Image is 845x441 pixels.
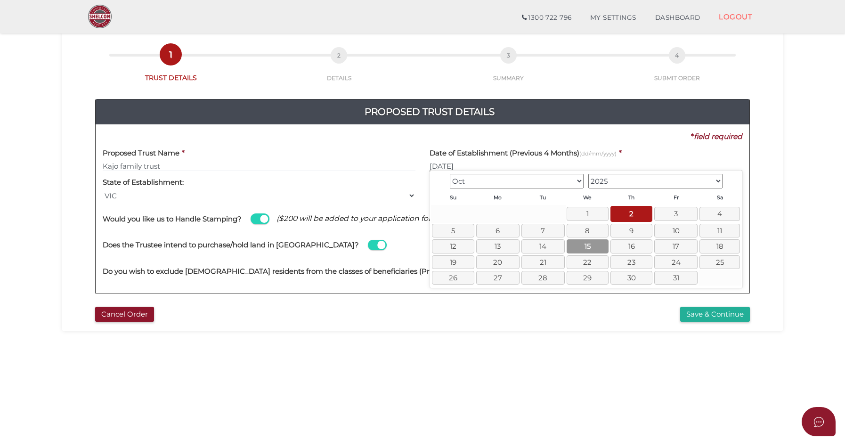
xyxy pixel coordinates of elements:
[567,271,609,285] a: 29
[476,239,520,253] a: 13
[646,8,710,27] a: DASHBOARD
[567,255,609,269] a: 22
[654,271,698,285] a: 31
[103,179,184,187] h4: State of Establishment:
[331,47,347,64] span: 2
[512,8,581,27] a: 1300 722 796
[699,255,740,269] a: 25
[567,239,609,253] a: 15
[581,8,646,27] a: MY SETTINGS
[709,7,762,26] a: LOGOUT
[567,207,609,220] a: 1
[610,206,652,221] a: 2
[725,173,740,188] a: Next
[95,307,154,322] button: Cancel Order
[432,239,474,253] a: 12
[654,207,698,220] a: 3
[610,271,652,285] a: 30
[494,195,502,201] span: Monday
[162,46,179,63] span: 1
[103,104,756,119] h4: Proposed Trust Details
[674,195,679,201] span: Friday
[103,215,242,223] h4: Would you like us to Handle Stamping?
[256,57,422,82] a: 2DETAILS
[654,224,698,237] a: 10
[432,255,474,269] a: 19
[540,195,546,201] span: Tuesday
[521,239,565,253] a: 14
[610,239,652,253] a: 16
[430,161,742,171] input: dd/mm/yyyy
[476,271,520,285] a: 27
[103,149,179,157] h4: Proposed Trust Name
[432,271,474,285] a: 26
[680,307,750,322] button: Save & Continue
[521,224,565,237] a: 7
[103,241,359,249] h4: Does the Trustee intend to purchase/hold land in [GEOGRAPHIC_DATA]?
[430,149,617,157] h4: Date of Establishment (Previous 4 Months)
[432,224,474,237] a: 5
[699,207,740,220] a: 4
[654,239,698,253] a: 17
[610,224,652,237] a: 9
[654,255,698,269] a: 24
[567,224,609,237] a: 8
[450,195,456,201] span: Sunday
[103,268,504,276] h4: Do you wish to exclude [DEMOGRAPHIC_DATA] residents from the classes of beneficiaries (Principal ...
[583,195,592,201] span: Wednesday
[699,239,740,253] a: 18
[476,224,520,237] a: 6
[500,47,517,64] span: 3
[628,195,634,201] span: Thursday
[86,57,256,82] a: 1TRUST DETAILS
[717,195,723,201] span: Saturday
[432,173,447,188] a: Prev
[579,150,617,157] small: (dd/mm/yyyy)
[276,213,506,224] span: ($200 will be added to your application for State Revenue Fees)
[422,57,595,82] a: 3SUMMARY
[595,57,759,82] a: 4SUBMIT ORDER
[802,407,836,436] button: Open asap
[669,47,685,64] span: 4
[699,224,740,237] a: 11
[476,255,520,269] a: 20
[694,132,742,141] i: field required
[521,255,565,269] a: 21
[610,255,652,269] a: 23
[521,271,565,285] a: 28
